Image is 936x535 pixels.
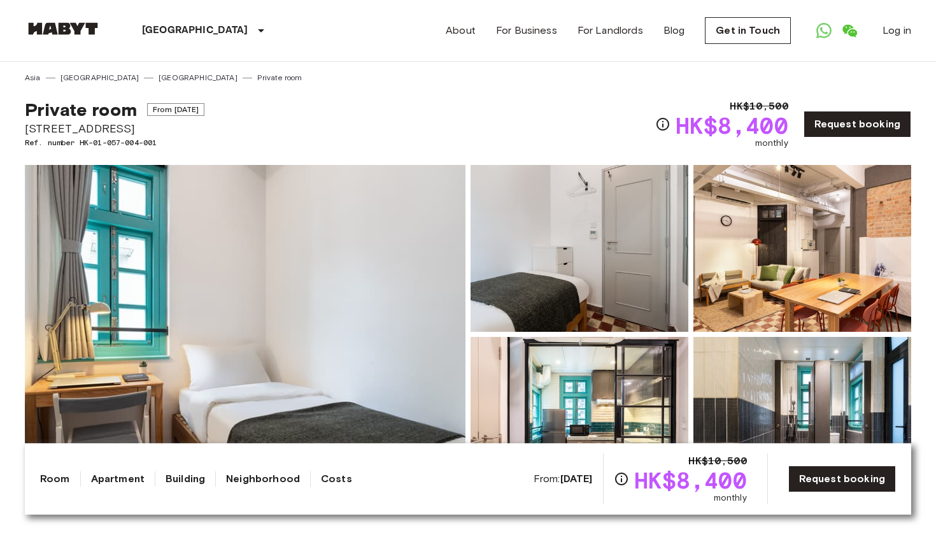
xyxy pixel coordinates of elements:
[676,114,788,137] span: HK$8,400
[634,469,747,492] span: HK$8,400
[166,471,205,487] a: Building
[25,99,137,120] span: Private room
[496,23,557,38] a: For Business
[257,72,302,83] a: Private room
[578,23,643,38] a: For Landlords
[142,23,248,38] p: [GEOGRAPHIC_DATA]
[534,472,593,486] span: From:
[705,17,791,44] a: Get in Touch
[25,72,41,83] a: Asia
[560,473,593,485] b: [DATE]
[25,120,204,137] span: [STREET_ADDRESS]
[714,492,747,504] span: monthly
[730,99,788,114] span: HK$10,500
[91,471,145,487] a: Apartment
[883,23,911,38] a: Log in
[693,165,911,332] img: Picture of unit HK-01-057-004-001
[693,337,911,504] img: Picture of unit HK-01-057-004-001
[60,72,139,83] a: [GEOGRAPHIC_DATA]
[25,22,101,35] img: Habyt
[837,18,862,43] a: Open WeChat
[147,103,205,116] span: From [DATE]
[788,466,896,492] a: Request booking
[804,111,911,138] a: Request booking
[25,137,204,148] span: Ref. number HK-01-057-004-001
[321,471,352,487] a: Costs
[755,137,788,150] span: monthly
[159,72,238,83] a: [GEOGRAPHIC_DATA]
[655,117,670,132] svg: Check cost overview for full price breakdown. Please note that discounts apply to new joiners onl...
[811,18,837,43] a: Open WhatsApp
[25,165,465,504] img: Marketing picture of unit HK-01-057-004-001
[688,453,746,469] span: HK$10,500
[471,337,688,504] img: Picture of unit HK-01-057-004-001
[40,471,70,487] a: Room
[471,165,688,332] img: Picture of unit HK-01-057-004-001
[446,23,476,38] a: About
[614,471,629,487] svg: Check cost overview for full price breakdown. Please note that discounts apply to new joiners onl...
[226,471,300,487] a: Neighborhood
[663,23,685,38] a: Blog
